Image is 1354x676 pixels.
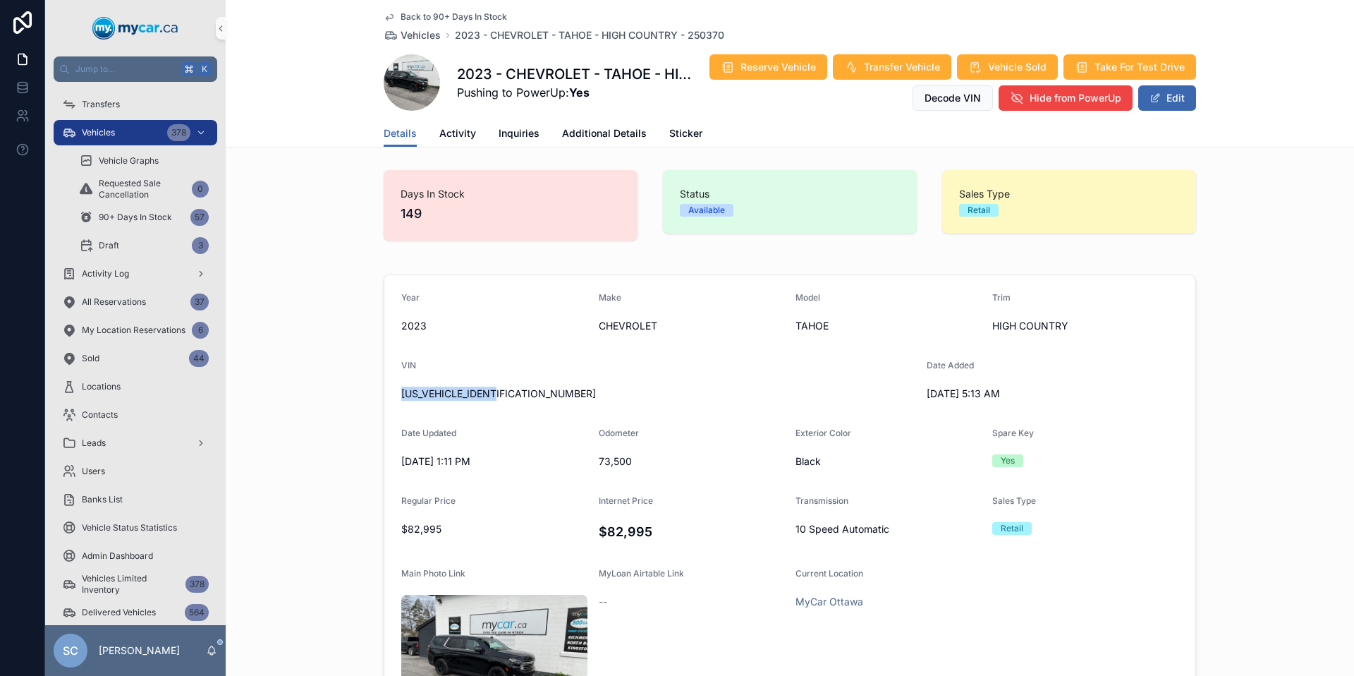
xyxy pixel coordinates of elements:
span: Take For Test Drive [1094,60,1185,74]
a: 90+ Days In Stock57 [71,205,217,230]
span: Exterior Color [795,428,851,438]
a: Delivered Vehicles564 [54,600,217,625]
span: Activity Log [82,268,129,279]
a: Activity [439,121,476,149]
button: Hide from PowerUp [999,85,1133,111]
span: Days In Stock [401,187,621,201]
span: K [199,64,210,75]
span: Spare Key [992,428,1034,438]
div: Available [688,204,725,217]
a: MyCar Ottawa [795,595,863,609]
a: My Location Reservations6 [54,318,217,343]
span: MyLoan Airtable Link [599,568,684,579]
span: Requested Sale Cancellation [99,178,186,200]
span: 2023 [401,319,587,333]
span: Regular Price [401,495,456,506]
strong: Yes [569,85,590,99]
span: Inquiries [499,126,539,140]
button: Transfer Vehicle [833,54,951,80]
button: Decode VIN [913,85,993,111]
div: Retail [1001,522,1023,535]
span: Vehicles Limited Inventory [82,573,180,596]
span: Transfer Vehicle [864,60,940,74]
span: Date Added [927,360,974,370]
span: Date Updated [401,428,456,438]
span: Pushing to PowerUp: [457,84,697,101]
span: 73,500 [599,454,785,469]
a: Contacts [54,402,217,428]
a: Vehicle Status Statistics [54,515,217,541]
span: Vehicles [82,127,115,138]
span: TAHOE [795,319,981,333]
span: All Reservations [82,296,146,308]
img: App logo [92,17,178,40]
span: Admin Dashboard [82,550,153,562]
a: Sold44 [54,346,217,371]
span: Transmission [795,495,848,506]
button: Take For Test Drive [1063,54,1196,80]
span: [DATE] 5:13 AM [927,387,1113,401]
a: 2023 - CHEVROLET - TAHOE - HIGH COUNTRY - 250370 [455,28,724,42]
span: Sales Type [992,495,1036,506]
h4: $82,995 [599,522,785,541]
span: 90+ Days In Stock [99,212,172,223]
a: Back to 90+ Days In Stock [384,11,507,23]
div: 378 [185,576,209,593]
a: Admin Dashboard [54,543,217,569]
a: Users [54,459,217,484]
a: Activity Log [54,261,217,286]
span: SC [63,642,78,659]
div: Yes [1001,454,1015,467]
button: Edit [1138,85,1196,111]
a: Additional Details [562,121,647,149]
div: 564 [185,604,209,621]
span: VIN [401,360,416,370]
span: Hide from PowerUp [1030,91,1121,105]
span: Sales Type [959,187,1179,201]
h1: 2023 - CHEVROLET - TAHOE - HIGH COUNTRY - 250370 [457,64,697,84]
a: Leads [54,430,217,456]
div: 6 [192,322,209,339]
span: Transfers [82,99,120,110]
span: Vehicle Status Statistics [82,522,177,533]
p: [PERSON_NAME] [99,644,180,658]
div: scrollable content [45,82,226,625]
span: -- [599,595,607,609]
span: HIGH COUNTRY [992,319,1178,333]
a: Draft3 [71,233,217,258]
a: Sticker [669,121,702,149]
span: Current Location [795,568,863,579]
span: Internet Price [599,495,653,506]
span: Year [401,292,420,303]
span: Vehicle Graphs [99,155,159,167]
a: All Reservations37 [54,289,217,315]
span: Additional Details [562,126,647,140]
a: Vehicles Limited Inventory378 [54,572,217,597]
div: 37 [190,294,209,310]
button: Reserve Vehicle [709,54,827,80]
span: Contacts [82,409,118,421]
span: Draft [99,240,119,251]
span: Sticker [669,126,702,140]
div: Retail [968,204,990,217]
span: Banks List [82,494,123,505]
span: 10 Speed Automatic [795,522,981,536]
span: Status [680,187,900,201]
span: $82,995 [401,522,587,536]
a: Details [384,121,417,147]
a: Inquiries [499,121,539,149]
a: Vehicle Graphs [71,148,217,174]
span: Back to 90+ Days In Stock [401,11,507,23]
span: Make [599,292,621,303]
a: Transfers [54,92,217,117]
span: Odometer [599,428,639,438]
span: 149 [401,204,621,224]
button: Vehicle Sold [957,54,1058,80]
span: Vehicle Sold [988,60,1047,74]
span: Main Photo Link [401,568,465,579]
span: Sold [82,353,99,364]
div: 57 [190,209,209,226]
span: [DATE] 1:11 PM [401,454,587,469]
